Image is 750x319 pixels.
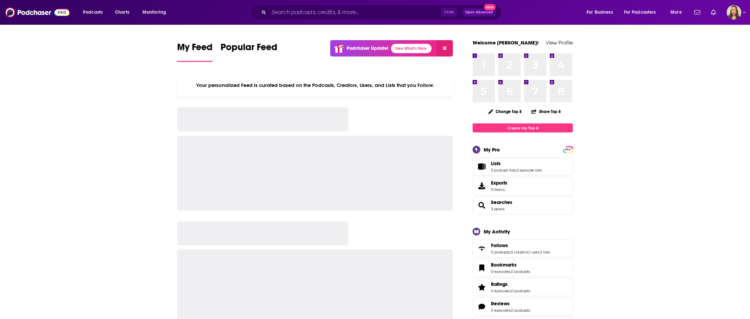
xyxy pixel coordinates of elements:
[491,301,530,307] a: Reviews
[491,269,510,274] a: 0 episodes
[473,39,539,46] a: Welcome [PERSON_NAME]!
[142,8,166,17] span: Monitoring
[257,5,508,20] div: Search podcasts, credits, & more...
[491,199,512,205] a: Searches
[78,7,111,18] button: open menu
[221,41,277,57] span: Popular Feed
[177,41,213,62] a: My Feed
[587,8,613,17] span: For Business
[511,308,530,313] a: 0 podcasts
[727,5,741,20] img: User Profile
[624,8,656,17] span: For Podcasters
[491,281,530,287] a: Ratings
[475,263,488,273] a: Bookmarks
[473,196,573,214] span: Searches
[510,289,511,293] span: ,
[491,281,508,287] span: Ratings
[546,39,573,46] a: View Profile
[511,269,530,274] a: 0 podcasts
[539,250,540,254] span: ,
[620,7,666,18] button: open menu
[484,146,500,153] div: My Pro
[475,181,488,191] span: Exports
[491,180,507,186] span: Exports
[531,105,561,118] button: Share Top 8
[692,7,703,18] a: Show notifications dropdown
[138,7,175,18] button: open menu
[491,207,504,211] a: 3 saved
[441,8,457,17] span: Ctrl K
[475,302,488,311] a: Reviews
[540,250,550,254] a: 0 lists
[491,161,542,167] a: Lists
[708,7,719,18] a: Show notifications dropdown
[5,6,70,19] img: Podchaser - Follow, Share and Rate Podcasts
[115,8,129,17] span: Charts
[666,7,690,18] button: open menu
[473,123,573,132] a: Create My Top 8
[473,157,573,176] span: Lists
[727,5,741,20] span: Logged in as adriana.guzman
[529,250,539,254] a: 1 user
[473,239,573,257] span: Follows
[510,250,511,254] span: ,
[475,201,488,210] a: Searches
[510,308,511,313] span: ,
[491,242,508,248] span: Follows
[465,11,493,14] span: Open Advanced
[491,168,516,173] a: 5 podcast lists
[491,242,550,248] a: Follows
[484,228,510,235] div: My Activity
[582,7,621,18] button: open menu
[475,162,488,171] a: Lists
[491,308,510,313] a: 0 episodes
[475,244,488,253] a: Follows
[511,289,530,293] a: 0 podcasts
[484,107,526,116] button: Change Top 8
[670,8,682,17] span: More
[83,8,103,17] span: Podcasts
[528,250,529,254] span: ,
[511,250,528,254] a: 0 creators
[727,5,741,20] button: Show profile menu
[177,41,213,57] span: My Feed
[564,147,572,152] a: PRO
[473,298,573,316] span: Reviews
[221,41,277,62] a: Popular Feed
[347,45,388,51] p: Podchaser Update!
[491,301,510,307] span: Reviews
[475,283,488,292] a: Ratings
[516,168,542,173] a: 0 episode lists
[491,187,507,192] span: 0 items
[473,177,573,195] a: Exports
[111,7,133,18] a: Charts
[491,289,510,293] a: 0 episodes
[177,74,453,97] div: Your personalized Feed is curated based on the Podcasts, Creators, Users, and Lists that you Follow.
[473,259,573,277] span: Bookmarks
[491,262,530,268] a: Bookmarks
[510,269,511,274] span: ,
[473,278,573,296] span: Ratings
[269,7,441,18] input: Search podcasts, credits, & more...
[491,262,517,268] span: Bookmarks
[462,8,496,16] button: Open AdvancedNew
[491,250,510,254] a: 0 podcasts
[491,161,501,167] span: Lists
[484,4,496,10] span: New
[391,44,431,53] a: See What's New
